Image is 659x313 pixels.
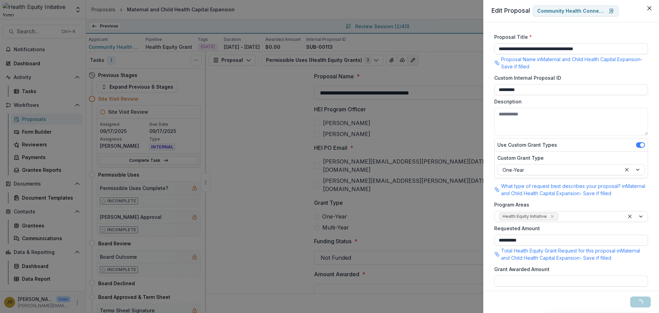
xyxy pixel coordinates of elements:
[494,74,644,81] label: Custom Internal Proposal ID
[497,154,641,161] label: Custom Grant Type
[502,214,547,219] span: Health Equity Initiative
[494,289,644,297] label: Grant Awarded Date
[494,98,644,105] label: Description
[623,166,631,174] div: Clear selected options
[533,5,618,16] a: Community Health Connection Inc.
[494,266,644,273] label: Grant Awarded Amount
[549,213,556,220] div: Remove Health Equity Initiative
[494,201,644,208] label: Program Areas
[626,212,634,221] div: Clear selected options
[494,33,644,41] label: Proposal Title
[501,247,648,261] p: Total Health Equity Grant Request for this proposal in Maternal and Child Health Capital Expansio...
[501,182,648,197] p: What type of request best describes your proposal? in Maternal and Child Health Capital Expansion...
[501,56,648,70] p: Proposal Name in Maternal and Child Health Capital Expansion - Save if filled
[537,8,606,14] p: Community Health Connection Inc.
[494,225,644,232] label: Requested Amount
[497,141,557,148] label: Use Custom Grant Types
[644,3,655,14] button: Close
[492,7,530,14] span: Edit Proposal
